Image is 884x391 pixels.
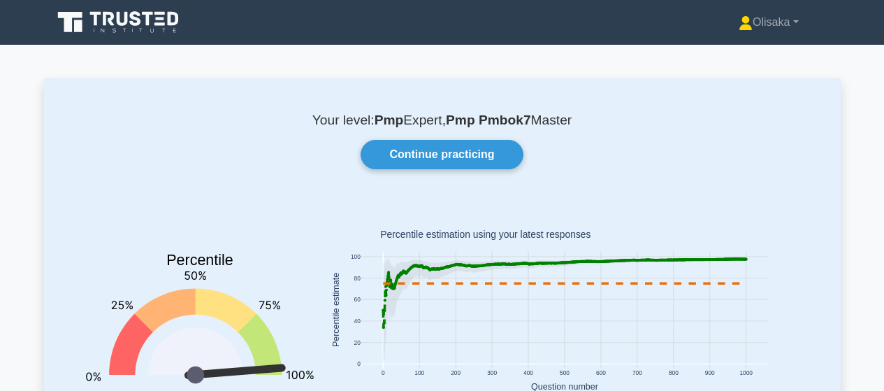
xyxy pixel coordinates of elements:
[596,369,606,376] text: 600
[451,369,461,376] text: 200
[331,273,341,347] text: Percentile estimate
[381,369,384,376] text: 0
[739,369,753,376] text: 1000
[380,229,590,241] text: Percentile estimation using your latest responses
[523,369,533,376] text: 400
[166,252,233,269] text: Percentile
[354,275,361,282] text: 80
[375,113,404,127] b: Pmp
[357,361,361,368] text: 0
[446,113,531,127] b: Pmp Pmbok7
[354,339,361,346] text: 20
[704,369,714,376] text: 900
[354,297,361,304] text: 60
[350,253,360,260] text: 100
[354,318,361,325] text: 40
[361,140,523,169] a: Continue practicing
[632,369,642,376] text: 700
[705,8,832,36] a: Olisaka
[78,112,807,129] p: Your level: Expert, Master
[668,369,678,376] text: 800
[487,369,497,376] text: 300
[560,369,570,376] text: 500
[414,369,424,376] text: 100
